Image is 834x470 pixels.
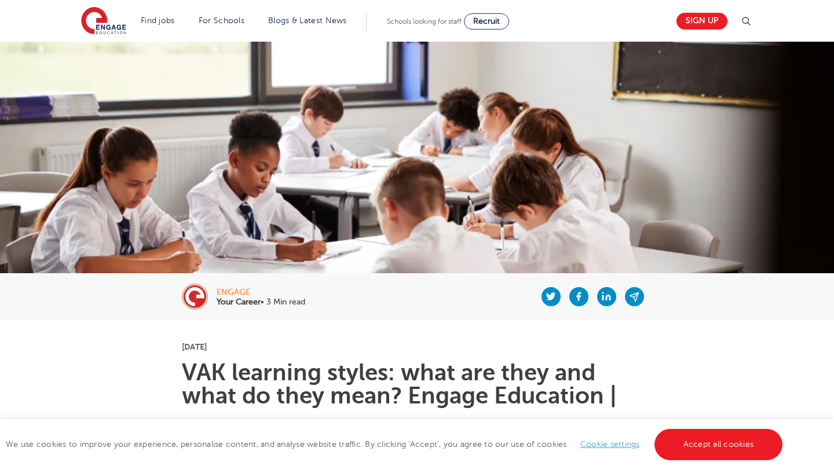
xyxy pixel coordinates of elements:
h1: VAK learning styles: what are they and what do they mean? Engage Education | [182,361,653,407]
p: [DATE] [182,343,653,351]
p: • 3 Min read [217,298,305,306]
span: Schools looking for staff [387,17,462,25]
span: Recruit [473,17,500,25]
a: Find jobs [141,16,175,25]
a: Sign up [676,13,727,30]
a: For Schools [199,16,244,25]
b: Your Career [217,298,261,306]
span: We use cookies to improve your experience, personalise content, and analyse website traffic. By c... [6,440,785,449]
a: Recruit [464,13,509,30]
img: Engage Education [81,7,126,36]
a: Cookie settings [580,440,640,449]
a: Blogs & Latest News [268,16,347,25]
div: engage [217,288,305,296]
a: Accept all cookies [654,429,783,460]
